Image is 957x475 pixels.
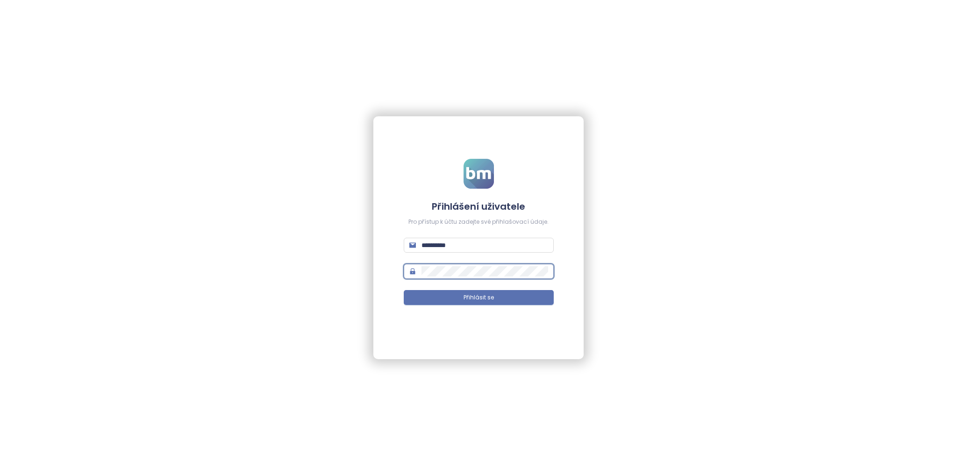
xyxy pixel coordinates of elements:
[404,200,554,213] h4: Přihlášení uživatele
[409,242,416,248] span: mail
[404,290,554,305] button: Přihlásit se
[464,159,494,189] img: logo
[464,293,494,302] span: Přihlásit se
[404,218,554,227] div: Pro přístup k účtu zadejte své přihlašovací údaje.
[409,268,416,275] span: lock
